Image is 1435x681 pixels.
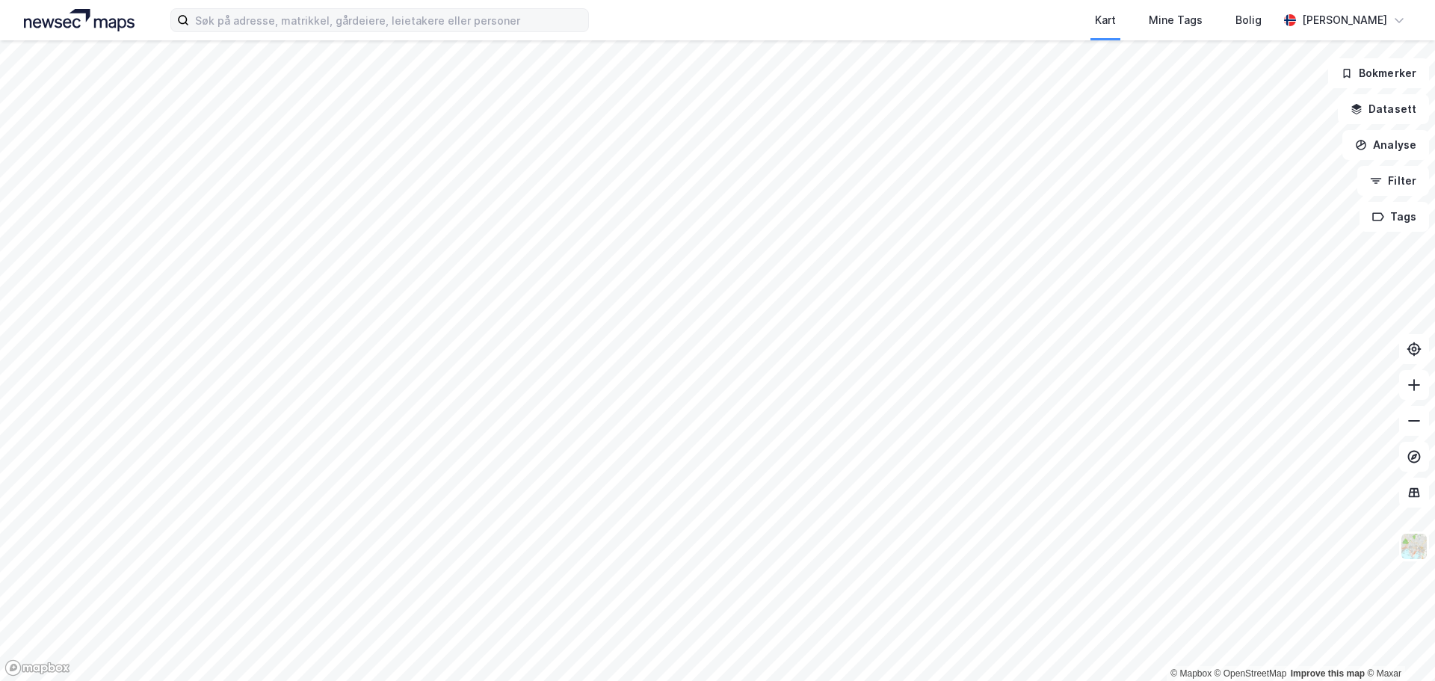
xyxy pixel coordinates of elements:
div: Kart [1095,11,1116,29]
a: Improve this map [1291,668,1365,679]
button: Bokmerker [1328,58,1429,88]
a: OpenStreetMap [1215,668,1287,679]
div: Kontrollprogram for chat [1360,609,1435,681]
button: Analyse [1342,130,1429,160]
a: Mapbox homepage [4,659,70,677]
button: Datasett [1338,94,1429,124]
img: Z [1400,532,1428,561]
input: Søk på adresse, matrikkel, gårdeiere, leietakere eller personer [189,9,588,31]
a: Mapbox [1170,668,1212,679]
img: logo.a4113a55bc3d86da70a041830d287a7e.svg [24,9,135,31]
div: Bolig [1235,11,1262,29]
iframe: Chat Widget [1360,609,1435,681]
button: Tags [1360,202,1429,232]
div: [PERSON_NAME] [1302,11,1387,29]
button: Filter [1357,166,1429,196]
div: Mine Tags [1149,11,1203,29]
